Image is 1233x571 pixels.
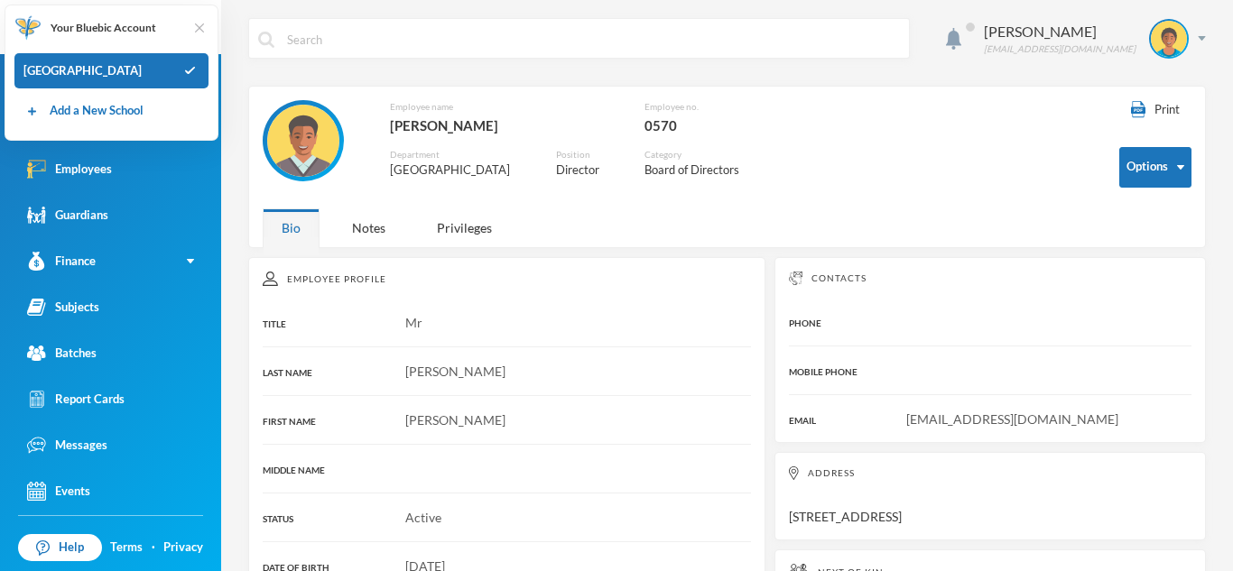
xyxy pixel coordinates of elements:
[644,148,758,161] div: Category
[789,366,858,377] span: MOBILE PHONE
[27,482,90,501] div: Events
[27,252,96,271] div: Finance
[258,32,274,48] img: search
[390,148,529,161] div: Department
[110,539,143,557] a: Terms
[263,208,320,247] div: Bio
[27,390,125,409] div: Report Cards
[906,411,1118,427] span: [EMAIL_ADDRESS][DOMAIN_NAME]
[984,42,1136,56] div: [EMAIL_ADDRESS][DOMAIN_NAME]
[390,114,618,137] div: [PERSON_NAME]
[774,452,1206,540] div: [STREET_ADDRESS]
[1119,100,1191,120] button: Print
[27,160,112,179] div: Employees
[152,539,155,557] div: ·
[23,102,144,120] a: Add a New School
[1151,21,1187,57] img: STUDENT
[789,318,821,328] span: PHONE
[405,510,441,525] span: Active
[27,436,107,455] div: Messages
[27,206,108,225] div: Guardians
[18,534,102,561] a: Help
[405,315,422,330] span: Mr
[405,364,505,379] span: [PERSON_NAME]
[51,20,156,36] span: Your Bluebic Account
[27,344,97,363] div: Batches
[984,21,1136,42] div: [PERSON_NAME]
[644,161,758,180] div: Board of Directors
[267,105,339,177] img: EMPLOYEE
[27,298,99,317] div: Subjects
[263,465,325,475] span: MIDDLE NAME
[644,100,804,114] div: Employee no.
[789,272,1191,285] div: Contacts
[163,539,203,557] a: Privacy
[405,412,505,428] span: [PERSON_NAME]
[263,272,751,286] div: Employee Profile
[789,466,1191,480] div: Address
[644,114,804,137] div: 0570
[556,148,618,161] div: Position
[333,208,404,247] div: Notes
[418,208,511,247] div: Privileges
[1119,147,1191,188] button: Options
[390,100,618,114] div: Employee name
[390,161,529,180] div: [GEOGRAPHIC_DATA]
[556,161,618,180] div: Director
[285,19,900,60] input: Search
[14,53,209,89] div: [GEOGRAPHIC_DATA]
